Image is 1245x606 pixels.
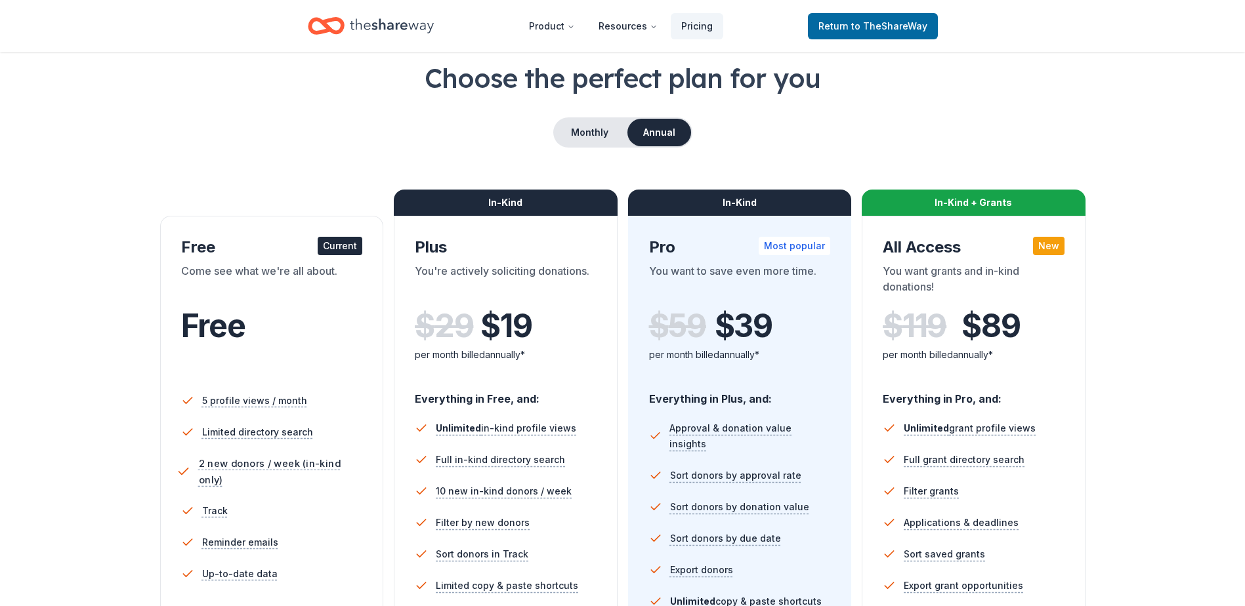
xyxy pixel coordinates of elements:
[904,452,1024,468] span: Full grant directory search
[318,237,362,255] div: Current
[436,422,481,434] span: Unlimited
[555,119,625,146] button: Monthly
[961,308,1020,344] span: $ 89
[883,380,1065,407] div: Everything in Pro, and:
[202,503,228,519] span: Track
[627,119,691,146] button: Annual
[181,237,363,258] div: Free
[808,13,938,39] a: Returnto TheShareWay
[415,237,597,258] div: Plus
[669,420,830,452] span: Approval & donation value insights
[649,263,831,300] div: You want to save even more time.
[202,535,278,550] span: Reminder emails
[415,347,597,363] div: per month billed annually*
[818,18,927,34] span: Return
[628,190,852,216] div: In-Kind
[649,380,831,407] div: Everything in Plus, and:
[904,422,949,434] span: Unlimited
[202,393,307,409] span: 5 profile views / month
[415,263,597,300] div: You're actively soliciting donations.
[394,190,618,216] div: In-Kind
[851,20,927,31] span: to TheShareWay
[649,237,831,258] div: Pro
[883,263,1065,300] div: You want grants and in-kind donations!
[518,10,723,41] nav: Main
[308,10,434,41] a: Home
[202,424,313,440] span: Limited directory search
[670,562,733,578] span: Export donors
[670,499,809,515] span: Sort donors by donation value
[436,452,565,468] span: Full in-kind directory search
[904,483,959,499] span: Filter grants
[588,13,668,39] button: Resources
[715,308,772,344] span: $ 39
[904,515,1019,531] span: Applications & deadlines
[436,546,528,562] span: Sort donors in Track
[415,380,597,407] div: Everything in Free, and:
[518,13,585,39] button: Product
[671,13,723,39] a: Pricing
[181,306,245,345] span: Free
[670,531,781,546] span: Sort donors by due date
[1033,237,1065,255] div: New
[759,237,830,255] div: Most popular
[480,308,532,344] span: $ 19
[181,263,363,300] div: Come see what we're all about.
[649,347,831,363] div: per month billed annually*
[883,237,1065,258] div: All Access
[904,578,1023,594] span: Export grant opportunities
[436,578,578,594] span: Limited copy & paste shortcuts
[436,515,530,531] span: Filter by new donors
[202,566,278,582] span: Up-to-date data
[198,455,367,488] span: 2 new donors / week (in-kind only)
[904,422,1036,434] span: grant profile views
[883,347,1065,363] div: per month billed annually*
[670,468,801,483] span: Sort donors by approval rate
[862,190,1086,216] div: In-Kind + Grants
[53,60,1192,96] h1: Choose the perfect plan for you
[436,422,576,434] span: in-kind profile views
[436,483,572,499] span: 10 new in-kind donors / week
[904,546,985,562] span: Sort saved grants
